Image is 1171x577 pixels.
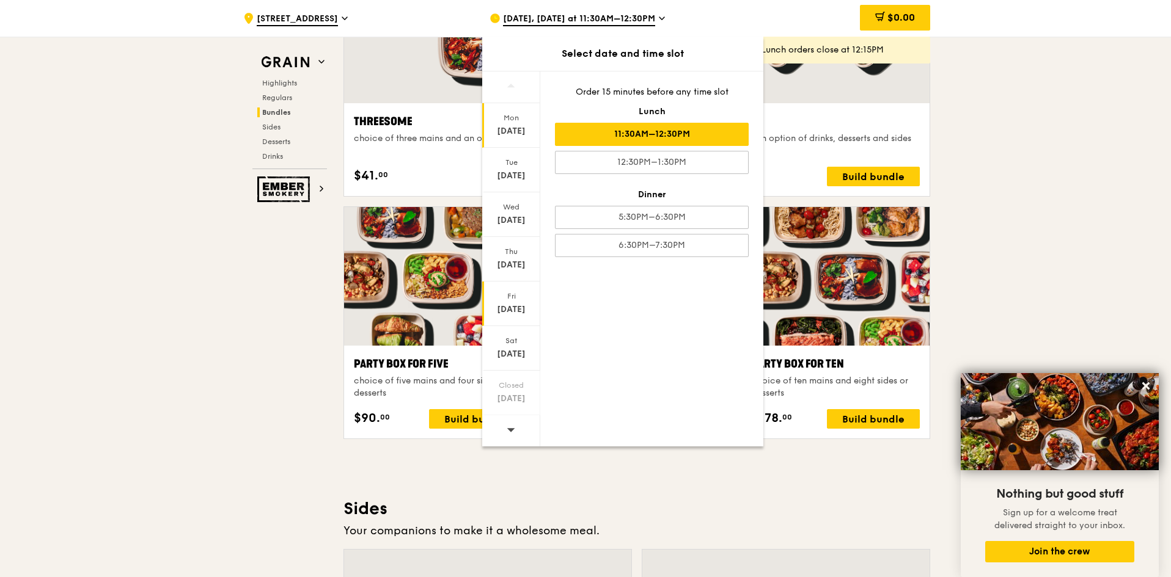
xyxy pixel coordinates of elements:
button: Close [1136,376,1156,396]
div: [DATE] [484,303,538,316]
div: [DATE] [484,125,538,137]
span: Regulars [262,93,292,102]
div: Select date and time slot [482,46,763,61]
span: 00 [782,412,792,422]
span: Sign up for a welcome treat delivered straight to your inbox. [994,507,1125,531]
div: Thu [484,247,538,256]
span: 00 [380,412,390,422]
div: choice of ten mains and eight sides or desserts [752,375,920,399]
span: Bundles [262,108,291,117]
button: Join the crew [985,541,1134,562]
div: Build bundle [429,409,522,429]
span: $178. [752,409,782,427]
div: [DATE] [484,348,538,360]
span: 00 [378,170,388,180]
div: [DATE] [484,214,538,227]
div: Party Box for Five [354,355,522,372]
div: 12:30PM–1:30PM [555,151,749,174]
div: Tue [484,158,538,167]
span: Highlights [262,79,297,87]
div: 6:30PM–7:30PM [555,234,749,257]
img: DSC07876-Edit02-Large.jpeg [961,373,1159,470]
span: $90. [354,409,380,427]
div: choice of five mains and four sides or desserts [354,375,522,399]
span: $41. [354,167,378,185]
div: Party Box for Ten [752,355,920,372]
span: Drinks [262,152,283,161]
div: Sat [484,336,538,346]
div: Your companions to make it a wholesome meal. [343,522,930,539]
div: Lunch [555,106,749,118]
span: $0.00 [887,12,915,23]
div: choice of three mains and an option of drinks, desserts and sides [354,132,622,145]
span: [STREET_ADDRESS] [257,13,338,26]
div: Wed [484,202,538,212]
span: Sides [262,123,281,131]
h3: Sides [343,498,930,520]
div: Fri [484,291,538,301]
img: Grain web logo [257,51,314,73]
div: Closed [484,380,538,390]
div: 5:30PM–6:30PM [555,206,749,229]
div: Order 15 minutes before any time slot [555,86,749,98]
div: Build bundle [827,409,920,429]
div: Lunch orders close at 12:15PM [762,44,920,56]
div: Mon [484,113,538,123]
span: [DATE], [DATE] at 11:30AM–12:30PM [503,13,655,26]
div: Dinner [555,189,749,201]
img: Ember Smokery web logo [257,176,314,202]
div: [DATE] [484,393,538,405]
span: Nothing but good stuff [996,487,1123,501]
div: Threesome [354,113,622,130]
div: [DATE] [484,170,538,182]
div: [DATE] [484,259,538,271]
div: choice of five mains and an option of drinks, desserts and sides [652,132,920,145]
div: 11:30AM–12:30PM [555,123,749,146]
div: Build bundle [827,167,920,186]
div: Fivesome [652,113,920,130]
span: Desserts [262,137,290,146]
